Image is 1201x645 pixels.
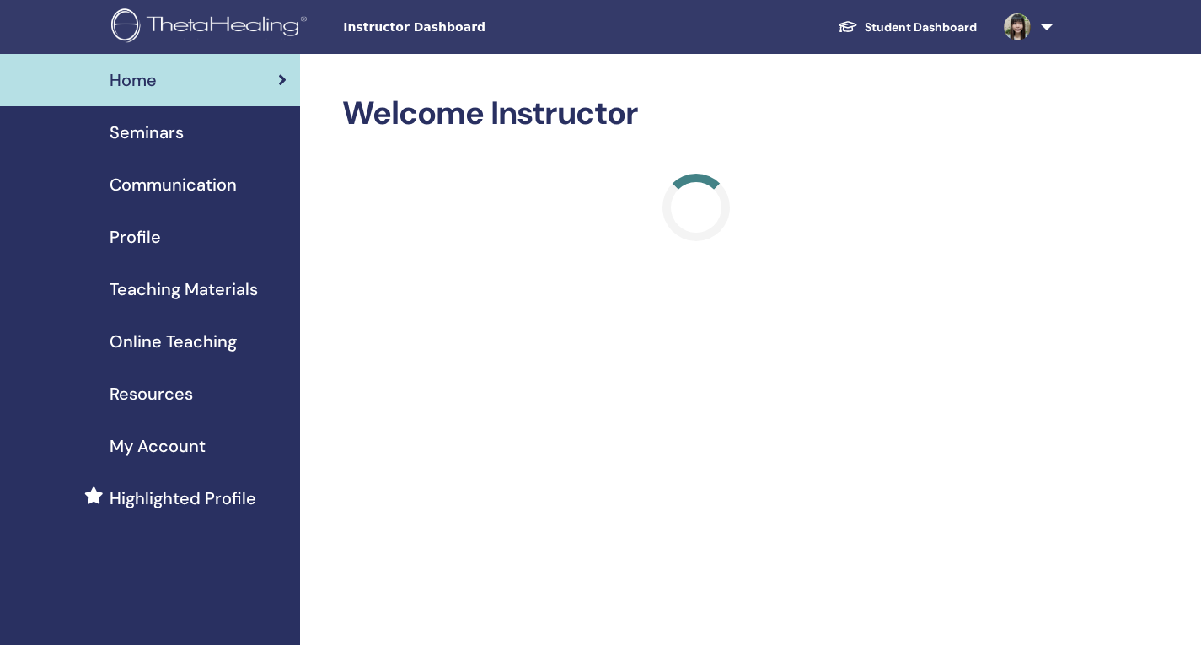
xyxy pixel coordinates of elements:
[824,12,990,43] a: Student Dashboard
[110,381,193,406] span: Resources
[110,433,206,459] span: My Account
[1004,13,1031,40] img: default.jpg
[110,224,161,250] span: Profile
[110,486,256,511] span: Highlighted Profile
[110,120,184,145] span: Seminars
[110,277,258,302] span: Teaching Materials
[110,329,237,354] span: Online Teaching
[111,8,313,46] img: logo.png
[343,19,596,36] span: Instructor Dashboard
[110,67,157,93] span: Home
[838,19,858,34] img: graduation-cap-white.svg
[342,94,1049,133] h2: Welcome Instructor
[110,172,237,197] span: Communication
